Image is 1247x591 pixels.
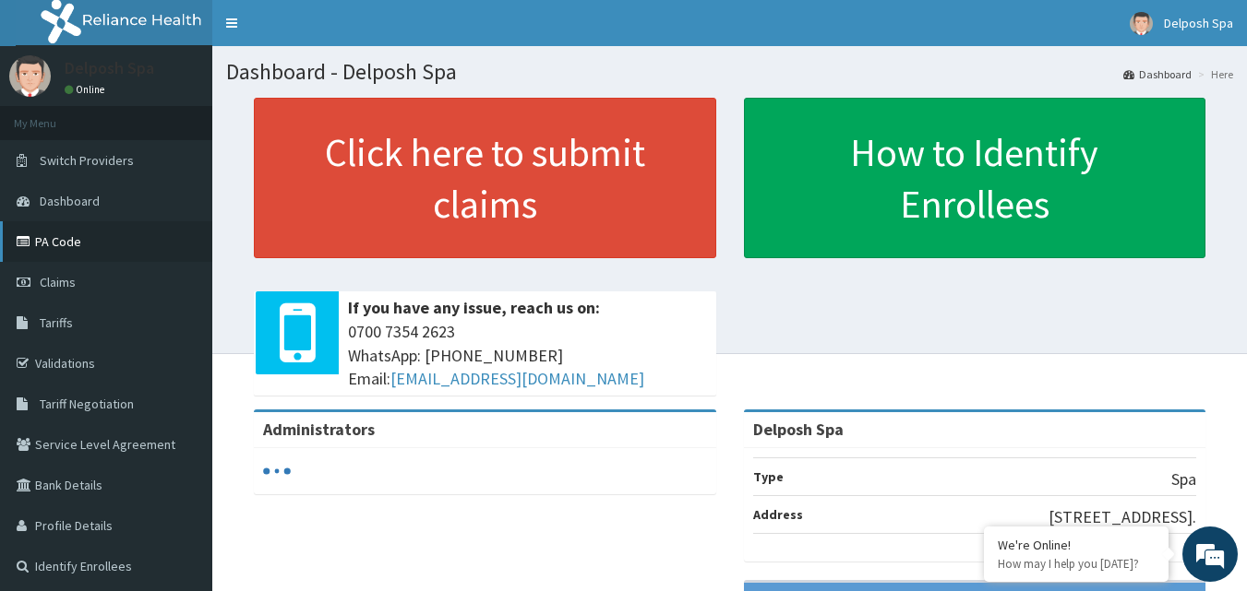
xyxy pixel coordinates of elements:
[753,468,784,485] b: Type
[348,297,600,318] b: If you have any issue, reach us on:
[998,556,1155,572] p: How may I help you today?
[40,152,134,169] span: Switch Providers
[65,83,109,96] a: Online
[744,98,1206,258] a: How to Identify Enrollees
[40,314,73,331] span: Tariffs
[1130,12,1153,35] img: User Image
[40,193,100,209] span: Dashboard
[1171,467,1196,491] p: Spa
[753,419,844,440] strong: Delposh Spa
[390,368,644,389] a: [EMAIL_ADDRESS][DOMAIN_NAME]
[263,419,375,440] b: Administrators
[998,537,1155,553] div: We're Online!
[226,60,1233,84] h1: Dashboard - Delposh Spa
[263,457,291,485] svg: audio-loading
[254,98,716,258] a: Click here to submit claims
[9,55,51,97] img: User Image
[1164,15,1233,31] span: Delposh Spa
[348,320,707,391] span: 0700 7354 2623 WhatsApp: [PHONE_NUMBER] Email:
[40,274,76,290] span: Claims
[1123,66,1192,82] a: Dashboard
[65,60,154,77] p: Delposh Spa
[753,506,803,523] b: Address
[40,396,134,412] span: Tariff Negotiation
[1049,505,1196,529] p: [STREET_ADDRESS].
[1193,66,1233,82] li: Here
